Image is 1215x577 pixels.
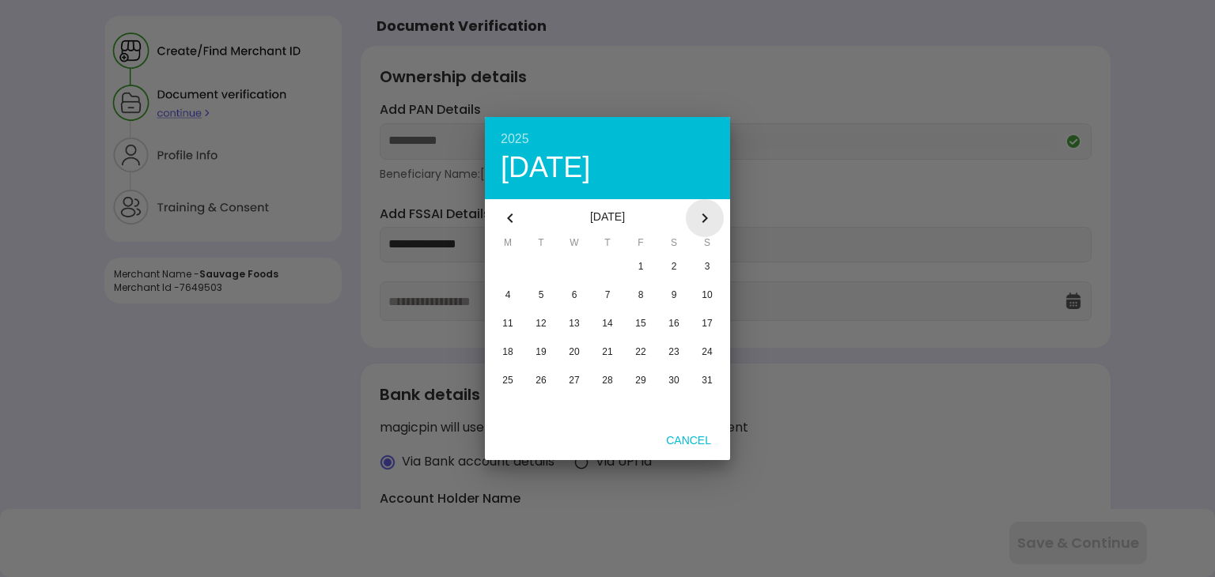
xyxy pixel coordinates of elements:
[624,253,657,280] button: 1
[536,346,546,357] span: 19
[702,318,712,329] span: 17
[668,318,679,329] span: 16
[691,310,724,337] button: 17
[591,281,624,308] button: 7
[529,199,686,237] div: [DATE]
[702,289,712,300] span: 10
[558,338,591,365] button: 20
[668,375,679,386] span: 30
[657,310,691,337] button: 16
[536,318,546,329] span: 12
[591,367,624,394] button: 28
[524,338,558,365] button: 19
[569,375,579,386] span: 27
[653,434,724,447] span: Cancel
[624,237,657,253] span: F
[638,289,644,300] span: 8
[491,281,524,308] button: 4
[558,281,591,308] button: 6
[491,237,524,253] span: M
[691,338,724,365] button: 24
[702,375,712,386] span: 31
[657,281,691,308] button: 9
[638,261,644,272] span: 1
[602,318,612,329] span: 14
[624,367,657,394] button: 29
[491,367,524,394] button: 25
[502,318,513,329] span: 11
[491,338,524,365] button: 18
[502,375,513,386] span: 25
[657,237,691,253] span: S
[501,133,714,145] div: 2025
[653,425,724,454] button: Cancel
[558,310,591,337] button: 13
[502,346,513,357] span: 18
[691,253,724,280] button: 3
[624,310,657,337] button: 15
[691,367,724,394] button: 31
[539,289,544,300] span: 5
[657,253,691,280] button: 2
[672,261,677,272] span: 2
[635,318,645,329] span: 15
[524,367,558,394] button: 26
[491,310,524,337] button: 11
[635,346,645,357] span: 22
[657,338,691,365] button: 23
[672,289,677,300] span: 9
[705,261,710,272] span: 3
[691,237,724,253] span: S
[501,153,714,182] div: [DATE]
[624,338,657,365] button: 22
[591,237,624,253] span: T
[572,289,577,300] span: 6
[558,237,591,253] span: W
[524,281,558,308] button: 5
[605,289,611,300] span: 7
[691,281,724,308] button: 10
[591,338,624,365] button: 21
[536,375,546,386] span: 26
[635,375,645,386] span: 29
[668,346,679,357] span: 23
[602,346,612,357] span: 21
[591,310,624,337] button: 14
[702,346,712,357] span: 24
[657,367,691,394] button: 30
[624,281,657,308] button: 8
[569,318,579,329] span: 13
[505,289,511,300] span: 4
[602,375,612,386] span: 28
[558,367,591,394] button: 27
[569,346,579,357] span: 20
[524,237,558,253] span: T
[524,310,558,337] button: 12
